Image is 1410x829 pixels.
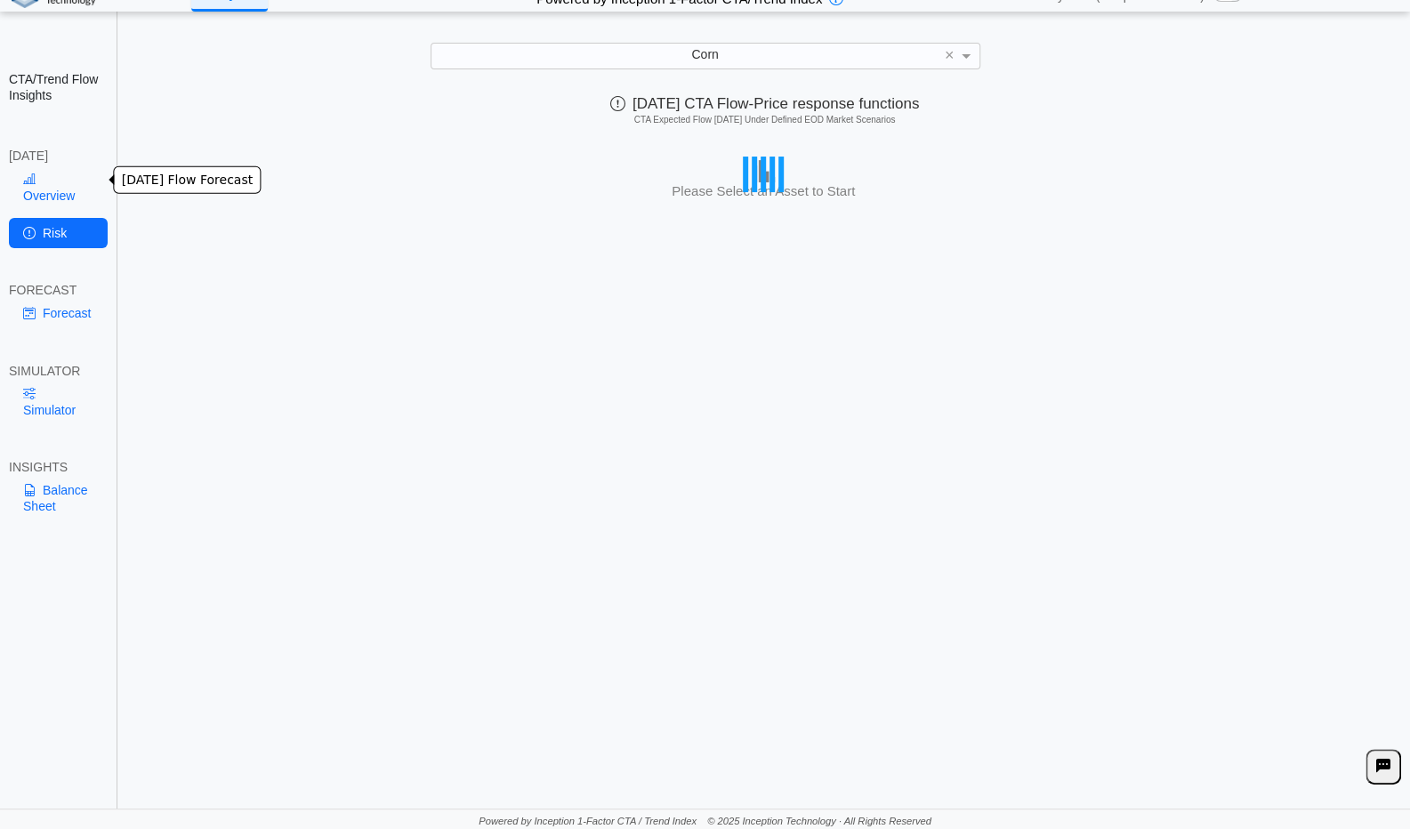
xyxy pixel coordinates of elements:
[9,148,108,164] div: [DATE]
[942,44,957,68] span: Clear value
[691,47,718,61] span: Corn
[9,475,108,521] a: Balance Sheet
[9,459,108,475] div: INSIGHTS
[945,47,955,63] span: ×
[9,379,108,425] a: Simulator
[9,282,108,298] div: FORECAST
[9,71,108,103] h2: CTA/Trend Flow Insights
[114,166,261,194] div: [DATE] Flow Forecast
[610,95,919,112] span: [DATE] CTA Flow-Price response functions
[9,298,108,328] a: Forecast
[9,363,108,379] div: SIMULATOR
[125,115,1403,125] h5: CTA Expected Flow [DATE] Under Defined EOD Market Scenarios
[9,165,108,211] a: Overview
[9,218,108,248] a: Risk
